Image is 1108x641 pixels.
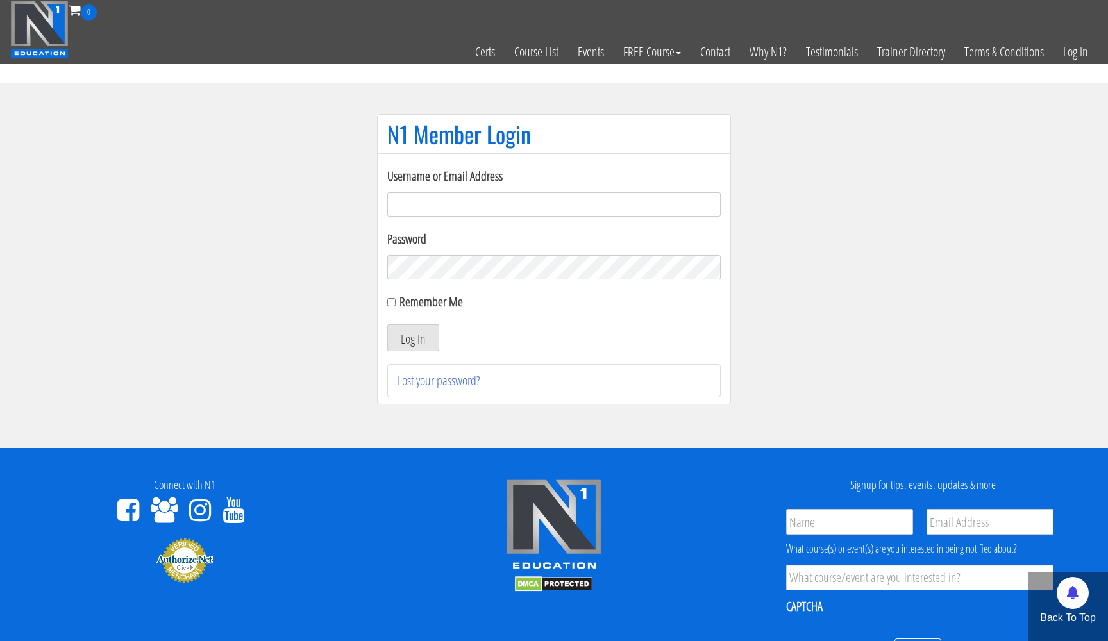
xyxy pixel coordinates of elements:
a: Course List [505,21,568,83]
label: CAPTCHA [786,598,823,615]
img: DMCA.com Protection Status [515,576,592,592]
a: Trainer Directory [868,21,955,83]
label: Username or Email Address [387,167,721,186]
a: Log In [1053,21,1098,83]
img: Authorize.Net Merchant - Click to Verify [156,537,214,583]
a: Why N1? [740,21,796,83]
label: Password [387,229,721,249]
img: n1-education [10,1,69,58]
input: Email Address [927,509,1053,535]
h4: Signup for tips, events, updates & more [748,479,1098,492]
button: Log In [387,324,439,351]
h1: N1 Member Login [387,121,721,147]
a: Certs [466,21,505,83]
h4: Connect with N1 [10,479,360,492]
a: Terms & Conditions [955,21,1053,83]
a: Contact [691,21,740,83]
label: Remember Me [399,293,463,310]
a: 0 [69,1,97,19]
div: What course(s) or event(s) are you interested in being notified about? [786,541,1053,556]
a: FREE Course [614,21,691,83]
input: What course/event are you interested in? [786,565,1053,590]
a: Lost your password? [398,372,480,389]
span: 0 [81,4,97,21]
img: n1-edu-logo [506,479,602,574]
input: Name [786,509,913,535]
a: Events [568,21,614,83]
p: Back To Top [1028,610,1108,626]
a: Testimonials [796,21,868,83]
